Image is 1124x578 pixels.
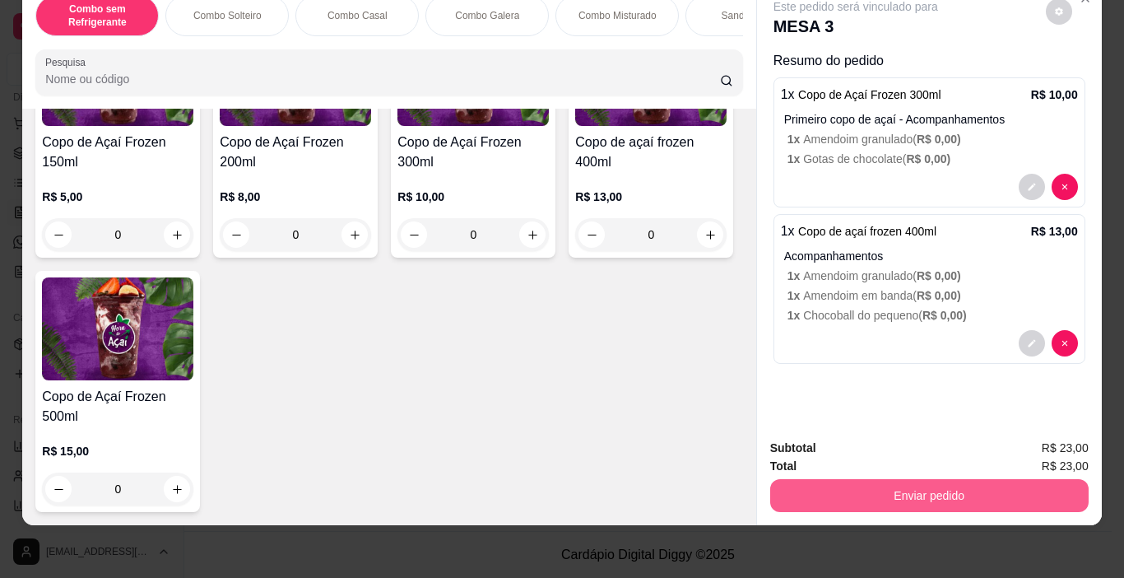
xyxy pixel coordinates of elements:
[42,277,193,380] img: product-image
[773,51,1085,71] p: Resumo do pedido
[798,225,936,238] span: Copo de açaí frozen 400ml
[781,85,941,105] p: 1 x
[770,479,1089,512] button: Enviar pedido
[917,133,961,146] span: R$ 0,00 )
[722,9,773,22] p: Sanduíches
[397,133,549,172] h4: Copo de Açaí Frozen 300ml
[781,221,936,241] p: 1 x
[787,152,803,165] span: 1 x
[798,88,941,101] span: Copo de Açaí Frozen 300ml
[1052,174,1078,200] button: decrease-product-quantity
[787,133,803,146] span: 1 x
[917,289,961,302] span: R$ 0,00 )
[1031,223,1078,240] p: R$ 13,00
[1052,330,1078,357] button: decrease-product-quantity
[787,131,1078,147] p: Amendoim granulado (
[1031,86,1078,103] p: R$ 10,00
[787,287,1078,304] p: Amendoim em banda (
[45,55,91,69] label: Pesquisa
[770,459,797,473] strong: Total
[787,307,1078,324] p: Chocoball do pequeno (
[193,9,262,22] p: Combo Solteiro
[787,268,1078,284] p: Amendoim granulado (
[164,221,190,248] button: increase-product-quantity
[784,111,1078,128] p: Primeiro copo de açaí - Acompanhamentos
[220,189,371,205] p: R$ 8,00
[773,15,938,38] p: MESA 3
[42,443,193,459] p: R$ 15,00
[787,151,1078,167] p: Gotas de chocolate (
[906,152,950,165] span: R$ 0,00 )
[49,2,145,29] p: Combo sem Refrigerante
[45,71,720,87] input: Pesquisa
[787,309,803,322] span: 1 x
[42,189,193,205] p: R$ 5,00
[575,189,727,205] p: R$ 13,00
[42,133,193,172] h4: Copo de Açaí Frozen 150ml
[1019,174,1045,200] button: decrease-product-quantity
[220,133,371,172] h4: Copo de Açaí Frozen 200ml
[575,133,727,172] h4: Copo de açaí frozen 400ml
[45,221,72,248] button: decrease-product-quantity
[1019,330,1045,357] button: decrease-product-quantity
[787,269,803,282] span: 1 x
[784,248,1078,264] p: Acompanhamentos
[922,309,967,322] span: R$ 0,00 )
[1042,439,1089,457] span: R$ 23,00
[578,9,657,22] p: Combo Misturado
[42,387,193,427] h4: Copo de Açaí Frozen 500ml
[770,441,816,454] strong: Subtotal
[1042,457,1089,475] span: R$ 23,00
[787,289,803,302] span: 1 x
[455,9,519,22] p: Combo Galera
[397,189,549,205] p: R$ 10,00
[327,9,388,22] p: Combo Casal
[917,269,961,282] span: R$ 0,00 )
